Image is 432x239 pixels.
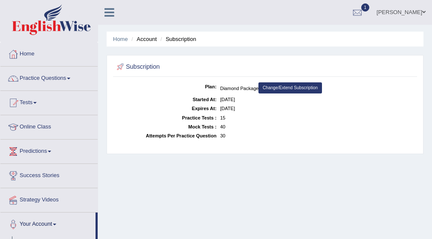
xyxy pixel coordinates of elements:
a: Success Stories [0,164,98,185]
dt: Started At: [115,95,217,104]
a: Online Class [0,115,98,137]
a: Your Account [0,213,96,234]
a: Home [0,42,98,64]
dd: 40 [220,122,415,131]
li: Account [129,35,157,43]
dd: 30 [220,131,415,140]
dt: Practice Tests : [115,114,217,122]
a: Tests [0,91,98,112]
a: Change/Extend Subscription [258,82,322,93]
dt: Plan: [115,82,217,91]
a: Predictions [0,140,98,161]
dt: Attempts Per Practice Question [115,131,217,140]
a: Home [113,36,128,42]
span: 1 [361,3,370,12]
li: Subscription [158,35,196,43]
dd: 15 [220,114,415,122]
h2: Subscription [115,61,301,73]
a: Strategy Videos [0,188,98,210]
dd: Diamond Package [220,82,415,95]
dt: Expires At: [115,104,217,113]
dd: [DATE] [220,95,415,104]
dd: [DATE] [220,104,415,113]
dt: Mock Tests : [115,122,217,131]
a: Practice Questions [0,67,98,88]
